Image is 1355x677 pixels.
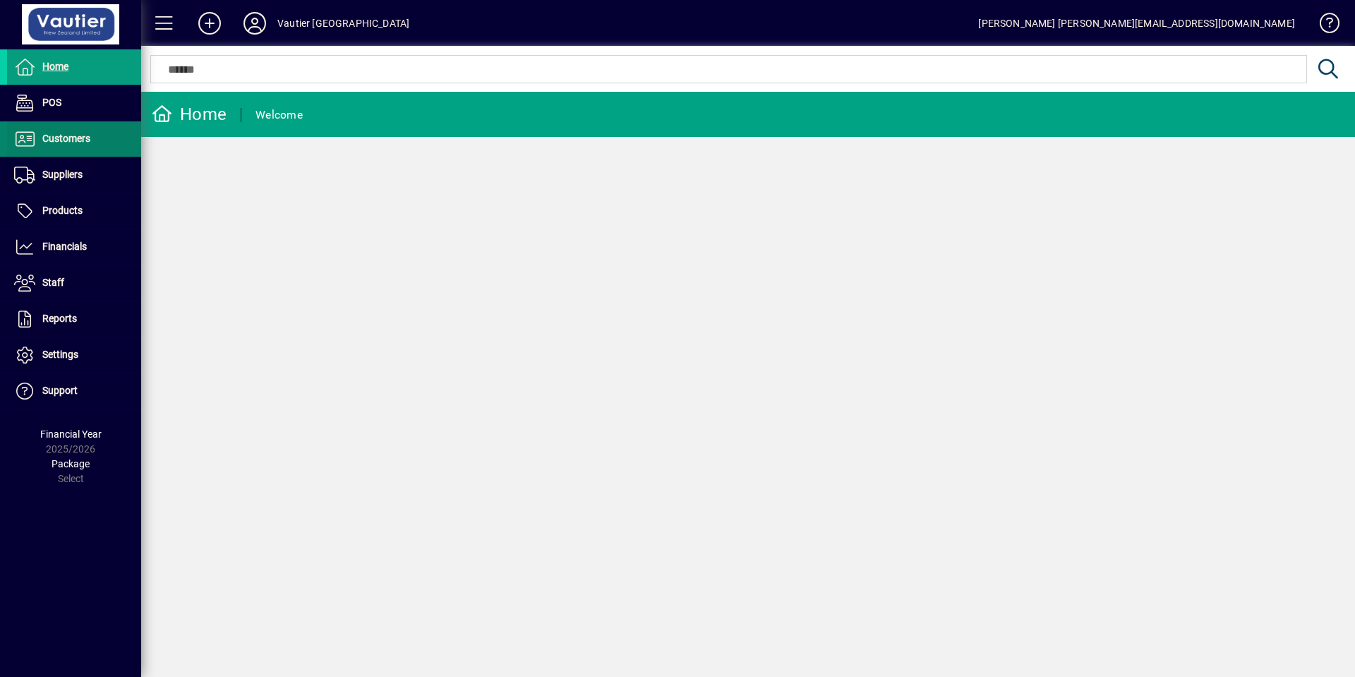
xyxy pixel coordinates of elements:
a: Financials [7,229,141,265]
a: Suppliers [7,157,141,193]
a: POS [7,85,141,121]
div: [PERSON_NAME] [PERSON_NAME][EMAIL_ADDRESS][DOMAIN_NAME] [978,12,1295,35]
a: Support [7,373,141,409]
span: Home [42,61,68,72]
a: Knowledge Base [1309,3,1337,49]
span: Customers [42,133,90,144]
a: Customers [7,121,141,157]
span: Settings [42,349,78,360]
a: Staff [7,265,141,301]
a: Settings [7,337,141,373]
span: Reports [42,313,77,324]
span: Suppliers [42,169,83,180]
button: Profile [232,11,277,36]
div: Vautier [GEOGRAPHIC_DATA] [277,12,409,35]
button: Add [187,11,232,36]
div: Home [152,103,227,126]
a: Reports [7,301,141,337]
span: Support [42,385,78,396]
span: POS [42,97,61,108]
div: Welcome [255,104,303,126]
span: Package [52,458,90,469]
span: Financials [42,241,87,252]
span: Financial Year [40,429,102,440]
span: Staff [42,277,64,288]
span: Products [42,205,83,216]
a: Products [7,193,141,229]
